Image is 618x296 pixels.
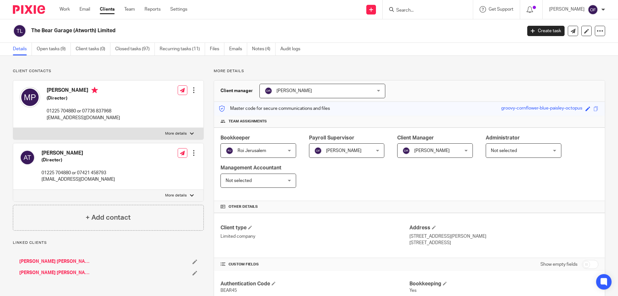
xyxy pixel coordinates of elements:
[115,43,155,55] a: Closed tasks (97)
[489,7,513,12] span: Get Support
[276,89,312,93] span: [PERSON_NAME]
[165,193,187,198] p: More details
[80,6,90,13] a: Email
[13,240,204,245] p: Linked clients
[42,150,115,157] h4: [PERSON_NAME]
[160,43,205,55] a: Recurring tasks (11)
[409,233,598,240] p: [STREET_ADDRESS][PERSON_NAME]
[588,5,598,15] img: svg%3E
[265,87,272,95] img: svg%3E
[124,6,135,13] a: Team
[13,69,204,74] p: Client contacts
[220,135,250,140] span: Bookkeeper
[220,281,409,287] h4: Authentication Code
[47,87,120,95] h4: [PERSON_NAME]
[220,224,409,231] h4: Client type
[229,119,267,124] span: Team assignments
[229,43,247,55] a: Emails
[226,178,252,183] span: Not selected
[409,224,598,231] h4: Address
[527,26,565,36] a: Create task
[252,43,276,55] a: Notes (4)
[491,148,517,153] span: Not selected
[549,6,585,13] p: [PERSON_NAME]
[220,233,409,240] p: Limited company
[91,87,98,93] i: Primary
[47,115,120,121] p: [EMAIL_ADDRESS][DOMAIN_NAME]
[501,105,582,112] div: groovy-cornflower-blue-paisley-octopus
[13,5,45,14] img: Pixie
[238,148,266,153] span: Roi Jerusalem
[165,131,187,136] p: More details
[37,43,71,55] a: Open tasks (9)
[229,204,258,209] span: Other details
[409,240,598,246] p: [STREET_ADDRESS]
[170,6,187,13] a: Settings
[414,148,450,153] span: [PERSON_NAME]
[20,87,40,108] img: svg%3E
[397,135,434,140] span: Client Manager
[540,261,577,268] label: Show empty fields
[409,288,417,293] span: Yes
[402,147,410,155] img: svg%3E
[42,157,115,163] h5: (Director)
[100,6,115,13] a: Clients
[42,170,115,176] p: 01225 704880 or 07421 458793
[214,69,605,74] p: More details
[60,6,70,13] a: Work
[226,147,233,155] img: svg%3E
[13,43,32,55] a: Details
[86,213,131,223] h4: + Add contact
[309,135,354,140] span: Payroll Supervisor
[76,43,110,55] a: Client tasks (0)
[13,24,26,38] img: svg%3E
[409,281,598,287] h4: Bookkeeping
[47,108,120,114] p: 01225 704880 or 07736 837968
[314,147,322,155] img: svg%3E
[486,135,520,140] span: Administrator
[220,165,281,170] span: Management Accountant
[396,8,454,14] input: Search
[280,43,305,55] a: Audit logs
[19,258,90,265] a: [PERSON_NAME] [PERSON_NAME]
[47,95,120,101] h5: (Director)
[326,148,361,153] span: [PERSON_NAME]
[220,262,409,267] h4: CUSTOM FIELDS
[210,43,224,55] a: Files
[20,150,35,165] img: svg%3E
[42,176,115,183] p: [EMAIL_ADDRESS][DOMAIN_NAME]
[220,288,237,293] span: BEAR45
[145,6,161,13] a: Reports
[220,88,253,94] h3: Client manager
[31,27,420,34] h2: The Bear Garage (Atworth) Limited
[19,270,90,276] a: [PERSON_NAME] [PERSON_NAME]
[219,105,330,112] p: Master code for secure communications and files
